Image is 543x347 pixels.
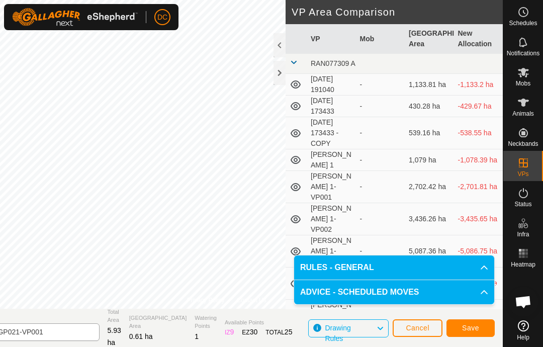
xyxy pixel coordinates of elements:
[265,327,292,337] div: TOTAL
[508,287,538,317] div: Open chat
[108,308,121,324] span: Total Area
[12,8,138,26] img: Gallagher Logo
[405,96,454,117] td: 430.28 ha
[393,319,442,337] button: Cancel
[454,74,503,96] td: -1,133.2 ha
[454,235,503,268] td: -5,086.75 ha
[307,149,356,171] td: [PERSON_NAME] 1
[360,214,401,224] div: -
[157,12,167,23] span: DC
[508,141,538,147] span: Neckbands
[503,316,543,344] a: Help
[300,286,419,298] span: ADVICE - SCHEDULED MOVES
[360,128,401,138] div: -
[307,171,356,203] td: [PERSON_NAME] 1-VP001
[514,201,531,207] span: Status
[307,24,356,54] th: VP
[311,59,355,67] span: RAN077309 A
[454,117,503,149] td: -538.55 ha
[108,326,121,346] span: 5.93 ha
[129,332,153,340] span: 0.61 ha
[512,111,534,117] span: Animals
[454,149,503,171] td: -1,078.39 ha
[195,314,217,330] span: Watering Points
[517,334,529,340] span: Help
[129,314,187,330] span: [GEOGRAPHIC_DATA] Area
[360,101,401,112] div: -
[405,171,454,203] td: 2,702.42 ha
[454,96,503,117] td: -429.67 ha
[294,255,494,280] p-accordion-header: RULES - GENERAL
[307,203,356,235] td: [PERSON_NAME] 1-VP002
[454,203,503,235] td: -3,435.65 ha
[325,324,350,342] span: Drawing Rules
[250,328,258,336] span: 30
[300,262,374,274] span: RULES - GENERAL
[230,328,234,336] span: 9
[360,246,401,256] div: -
[356,24,405,54] th: Mob
[360,155,401,165] div: -
[307,117,356,149] td: [DATE] 173433 - COPY
[509,20,537,26] span: Schedules
[511,262,535,268] span: Heatmap
[242,327,257,337] div: EZ
[405,117,454,149] td: 539.16 ha
[446,319,495,337] button: Save
[307,96,356,117] td: [DATE] 173433
[292,6,503,18] h2: VP Area Comparison
[187,296,225,305] a: Privacy Policy
[225,327,234,337] div: IZ
[405,203,454,235] td: 3,436.26 ha
[454,171,503,203] td: -2,701.81 ha
[225,318,293,327] span: Available Points
[406,324,429,332] span: Cancel
[454,24,503,54] th: New Allocation
[405,24,454,54] th: [GEOGRAPHIC_DATA] Area
[307,74,356,96] td: [DATE] 191040
[236,296,266,305] a: Contact Us
[405,74,454,96] td: 1,133.81 ha
[517,171,528,177] span: VPs
[294,280,494,304] p-accordion-header: ADVICE - SCHEDULED MOVES
[405,149,454,171] td: 1,079 ha
[360,182,401,192] div: -
[516,80,530,86] span: Mobs
[405,235,454,268] td: 5,087.36 ha
[195,332,199,340] span: 1
[507,50,539,56] span: Notifications
[307,235,356,268] td: [PERSON_NAME] 1-VP003
[285,328,293,336] span: 25
[517,231,529,237] span: Infra
[462,324,479,332] span: Save
[360,79,401,90] div: -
